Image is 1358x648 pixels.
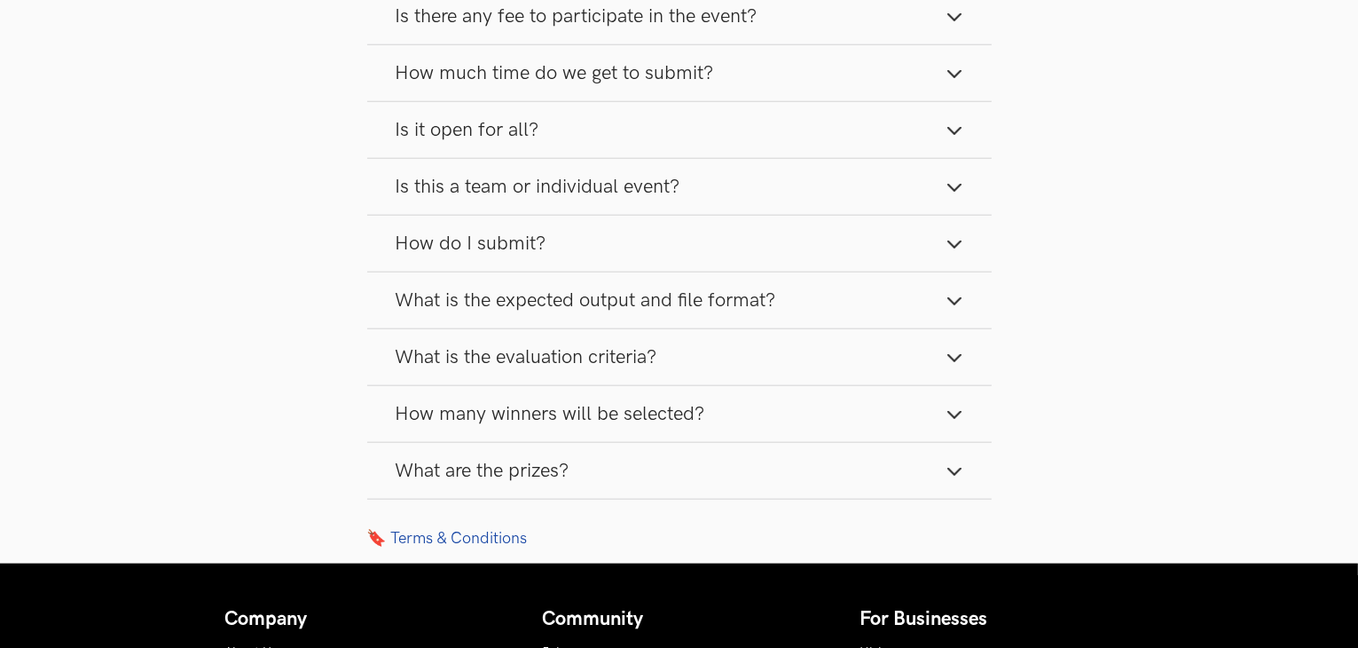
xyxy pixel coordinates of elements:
button: What is the evaluation criteria? [367,329,992,385]
span: Is this a team or individual event? [396,175,680,199]
span: What is the evaluation criteria? [396,345,657,369]
span: Is it open for all? [396,118,539,142]
h4: Company [225,608,498,631]
h4: For Businesses [860,608,1134,631]
button: Is this a team or individual event? [367,159,992,215]
span: How many winners will be selected? [396,402,705,426]
button: What is the expected output and file format? [367,273,992,328]
span: Is there any fee to participate in the event? [396,4,757,28]
button: How much time do we get to submit? [367,45,992,101]
span: How do I submit? [396,232,546,256]
button: Is it open for all? [367,102,992,158]
a: 🔖 Terms & Conditions [367,528,992,548]
button: How many winners will be selected? [367,386,992,442]
h4: Community [543,608,816,631]
span: How much time do we get to submit? [396,61,714,85]
span: What are the prizes? [396,459,569,483]
button: What are the prizes? [367,443,992,499]
button: How do I submit? [367,216,992,272]
span: What is the expected output and file format? [396,288,776,312]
